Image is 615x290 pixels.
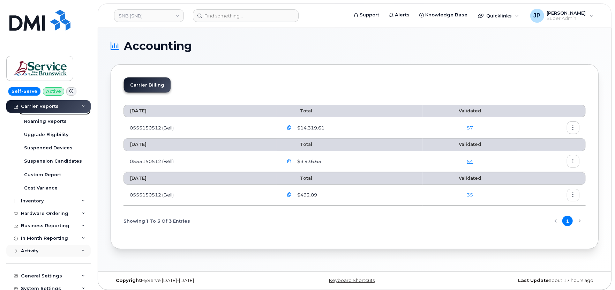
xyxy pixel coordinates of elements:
[296,125,324,131] span: $14,319.61
[123,216,190,226] span: Showing 1 To 3 Of 3 Entries
[123,151,277,172] td: 0555150512 (Bell)
[123,138,277,151] th: [DATE]
[467,125,473,131] a: 57
[123,185,277,206] td: 0555150512 (Bell)
[467,192,473,198] a: 35
[296,192,317,198] span: $492.09
[111,278,273,283] div: MyServe [DATE]–[DATE]
[562,216,573,226] button: Page 1
[123,117,277,138] td: 0555150512 (Bell)
[423,138,518,151] th: Validated
[123,172,277,185] th: [DATE]
[283,142,312,147] span: Total
[283,108,312,113] span: Total
[296,158,321,165] span: $3,936.65
[467,158,473,164] a: 54
[518,278,549,283] strong: Last Update
[436,278,599,283] div: about 17 hours ago
[423,105,518,117] th: Validated
[124,41,192,51] span: Accounting
[283,176,312,181] span: Total
[329,278,375,283] a: Keyboard Shortcuts
[116,278,141,283] strong: Copyright
[423,172,518,185] th: Validated
[123,105,277,117] th: [DATE]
